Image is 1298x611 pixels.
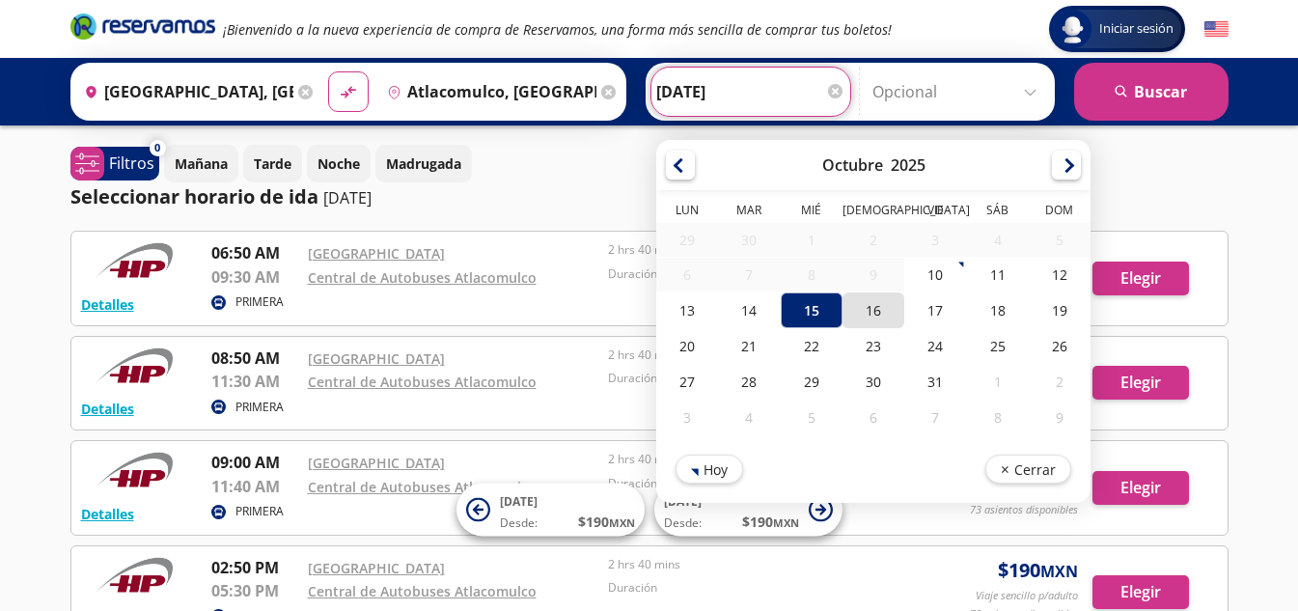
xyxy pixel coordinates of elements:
[386,153,461,174] p: Madrugada
[1092,366,1189,400] button: Elegir
[578,512,635,532] span: $ 190
[842,292,903,328] div: 16-Oct-25
[842,258,903,292] div: 09-Oct-25
[780,400,842,435] div: 05-Nov-25
[81,556,187,595] img: RESERVAMOS
[904,364,966,400] div: 31-Oct-25
[608,370,899,387] p: Duración
[966,202,1028,223] th: Sábado
[308,454,445,472] a: [GEOGRAPHIC_DATA]
[76,68,293,116] input: Buscar Origen
[656,68,845,116] input: Elegir Fecha
[500,514,538,532] span: Desde:
[773,515,799,530] small: MXN
[608,451,899,468] p: 2 hrs 40 mins
[323,186,372,209] p: [DATE]
[718,328,780,364] div: 21-Oct-25
[1028,202,1090,223] th: Domingo
[718,258,780,292] div: 07-Oct-25
[1074,63,1229,121] button: Buscar
[984,455,1070,484] button: Cerrar
[1040,561,1078,582] small: MXN
[656,202,718,223] th: Lunes
[235,293,284,311] p: PRIMERA
[998,556,1078,585] span: $ 190
[976,588,1078,604] p: Viaje sencillo p/adulto
[718,202,780,223] th: Martes
[842,328,903,364] div: 23-Oct-25
[375,145,472,182] button: Madrugada
[211,370,298,393] p: 11:30 AM
[656,223,718,257] div: 29-Sep-25
[243,145,302,182] button: Tarde
[318,153,360,174] p: Noche
[872,68,1045,116] input: Opcional
[608,347,899,364] p: 2 hrs 40 mins
[904,202,966,223] th: Viernes
[235,503,284,520] p: PRIMERA
[608,475,899,492] p: Duración
[718,364,780,400] div: 28-Oct-25
[1028,223,1090,257] div: 05-Oct-25
[379,68,596,116] input: Buscar Destino
[676,455,743,484] button: Hoy
[656,328,718,364] div: 20-Oct-25
[1028,400,1090,435] div: 09-Nov-25
[1204,17,1229,42] button: English
[308,244,445,263] a: [GEOGRAPHIC_DATA]
[1091,19,1181,39] span: Iniciar sesión
[656,258,718,292] div: 06-Oct-25
[164,145,238,182] button: Mañana
[81,241,187,280] img: RESERVAMOS
[1092,471,1189,505] button: Elegir
[1092,262,1189,295] button: Elegir
[81,451,187,489] img: RESERVAMOS
[211,241,298,264] p: 06:50 AM
[308,582,537,600] a: Central de Autobuses Atlacomulco
[456,484,645,537] button: [DATE]Desde:$190MXN
[1028,292,1090,328] div: 19-Oct-25
[308,478,537,496] a: Central de Autobuses Atlacomulco
[842,223,903,257] div: 02-Oct-25
[81,294,134,315] button: Detalles
[904,223,966,257] div: 03-Oct-25
[842,364,903,400] div: 30-Oct-25
[656,400,718,435] div: 03-Nov-25
[780,328,842,364] div: 22-Oct-25
[1028,364,1090,400] div: 02-Nov-25
[718,223,780,257] div: 30-Sep-25
[211,451,298,474] p: 09:00 AM
[308,349,445,368] a: [GEOGRAPHIC_DATA]
[70,12,215,46] a: Brand Logo
[780,223,842,257] div: 01-Oct-25
[904,257,966,292] div: 10-Oct-25
[966,292,1028,328] div: 18-Oct-25
[656,364,718,400] div: 27-Oct-25
[664,514,702,532] span: Desde:
[81,504,134,524] button: Detalles
[966,257,1028,292] div: 11-Oct-25
[780,202,842,223] th: Miércoles
[70,12,215,41] i: Brand Logo
[109,152,154,175] p: Filtros
[966,223,1028,257] div: 04-Oct-25
[211,347,298,370] p: 08:50 AM
[235,399,284,416] p: PRIMERA
[780,292,842,328] div: 15-Oct-25
[842,400,903,435] div: 06-Nov-25
[308,373,537,391] a: Central de Autobuses Atlacomulco
[966,364,1028,400] div: 01-Nov-25
[780,364,842,400] div: 29-Oct-25
[842,202,903,223] th: Jueves
[821,154,882,176] div: Octubre
[70,147,159,181] button: 0Filtros
[780,258,842,292] div: 08-Oct-25
[608,579,899,597] p: Duración
[223,20,892,39] em: ¡Bienvenido a la nueva experiencia de compra de Reservamos, una forma más sencilla de comprar tus...
[211,475,298,498] p: 11:40 AM
[307,145,371,182] button: Noche
[966,400,1028,435] div: 08-Nov-25
[608,265,899,283] p: Duración
[211,579,298,602] p: 05:30 PM
[904,400,966,435] div: 07-Nov-25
